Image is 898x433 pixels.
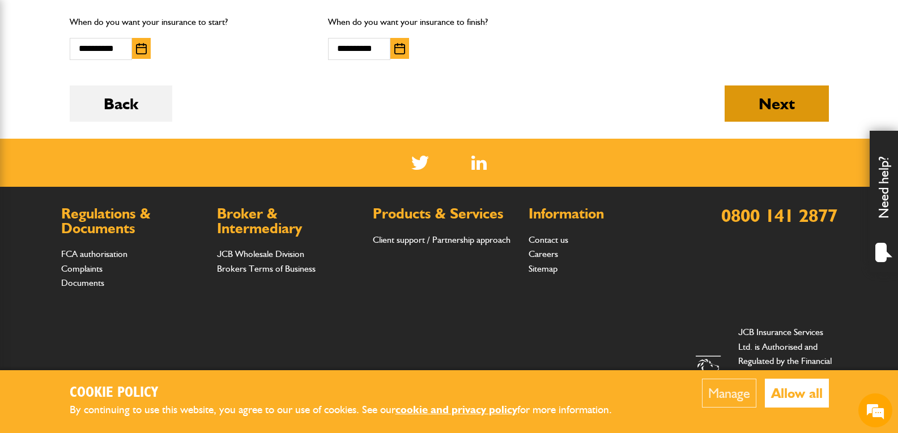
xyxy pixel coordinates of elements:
[23,164,182,177] span: Which error message have you been given?
[70,384,631,402] h2: Cookie Policy
[61,207,206,235] h2: Regulations & Documents
[110,120,199,132] span: I have an error message
[67,53,198,68] div: JCB Insurance
[6,329,216,370] textarea: Type your message and hit 'Enter'
[19,104,201,113] div: [PERSON_NAME]
[61,277,104,288] a: Documents
[186,6,213,33] div: Minimize live chat window
[23,248,182,273] span: Please wait while I connect you to the operator
[471,156,487,170] a: LinkedIn
[19,188,201,197] div: [PERSON_NAME]
[70,15,312,29] p: When do you want your insurance to start?
[194,315,207,325] span: End chat
[529,263,557,274] a: Sitemap
[765,379,829,408] button: Allow all
[411,156,429,170] img: Twitter
[19,230,66,239] div: JCB Insurance
[870,131,898,272] div: Need help?
[15,160,190,181] div: 2:55 PM
[721,204,837,226] a: 0800 141 2877
[738,325,837,426] p: JCB Insurance Services Ltd. is Authorised and Regulated by the Financial Conduct Authority and is...
[61,248,127,259] a: FCA authorisation
[96,199,207,221] div: 2:55 PM
[25,289,196,299] div: JCB Insurance is forwarding the chat
[529,248,558,259] a: Careers
[702,379,756,408] button: Manage
[217,248,304,259] a: JCB Wholesale Division
[180,315,189,325] span: More actions
[529,207,673,221] h2: Information
[136,43,147,54] img: Choose date
[217,207,361,235] h2: Broker & Intermediary
[12,53,29,70] div: Navigation go back
[529,234,568,245] a: Contact us
[328,15,570,29] p: When do you want your insurance to finish?
[19,146,66,155] div: JCB Insurance
[373,234,510,245] a: Client support / Partnership approach
[394,43,405,54] img: Choose date
[61,263,103,274] a: Complaints
[15,243,190,277] div: 2:55 PM
[395,403,517,416] a: cookie and privacy policy
[217,263,316,274] a: Brokers Terms of Business
[36,54,58,67] img: d_20077148190_operators_62643000001515001
[471,156,487,170] img: Linked In
[70,85,172,122] button: Back
[70,401,631,419] p: By continuing to use this website, you agree to our use of cookies. See our for more information.
[725,85,829,122] button: Next
[104,204,199,216] span: what is "Total hiring fees"
[373,207,517,221] h2: Products & Services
